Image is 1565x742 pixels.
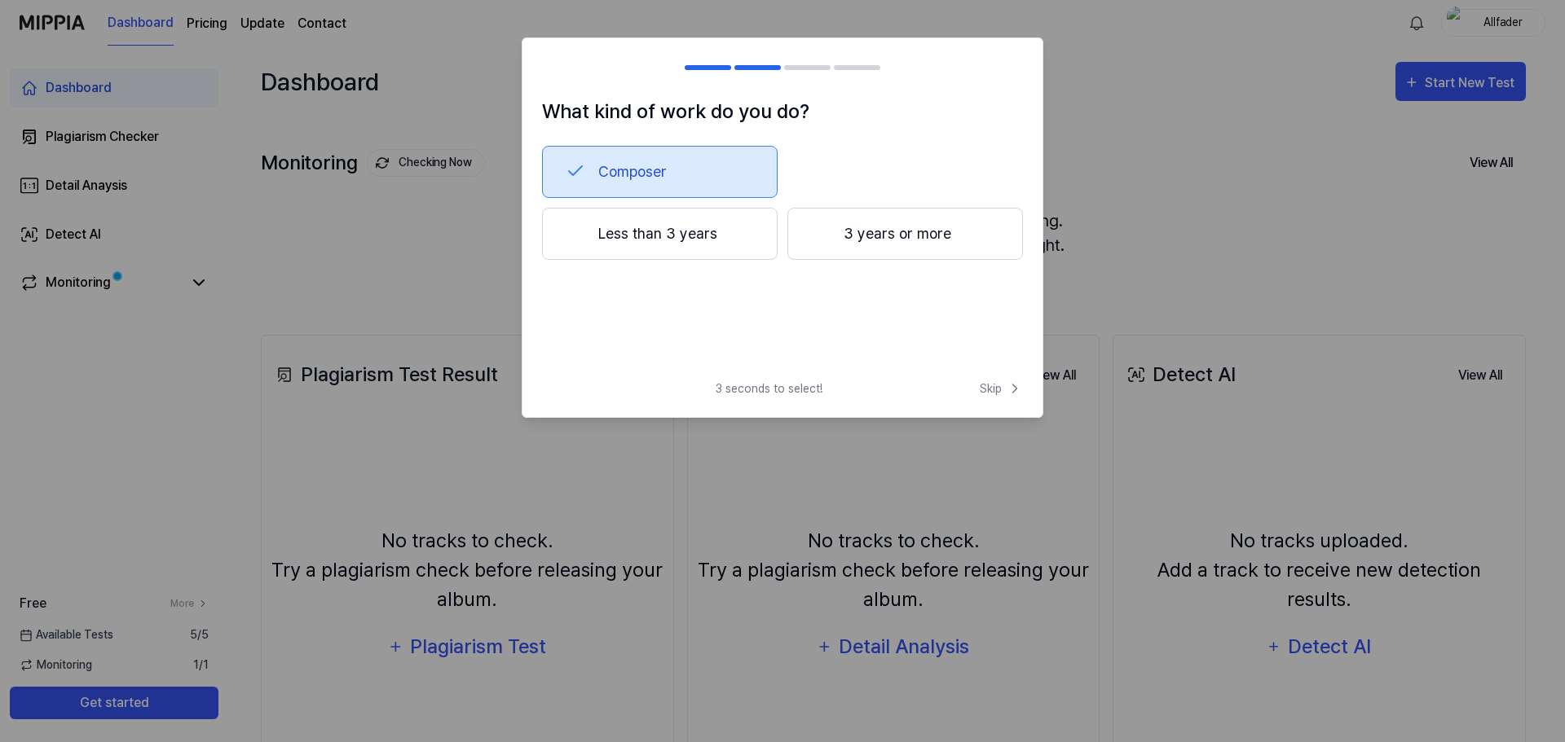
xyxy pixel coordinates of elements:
[542,146,778,198] button: Composer
[542,208,778,260] button: Less than 3 years
[542,97,1023,126] h1: What kind of work do you do?
[980,380,1023,397] span: Skip
[787,208,1023,260] button: 3 years or more
[716,380,822,397] span: 3 seconds to select!
[976,380,1023,397] button: Skip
